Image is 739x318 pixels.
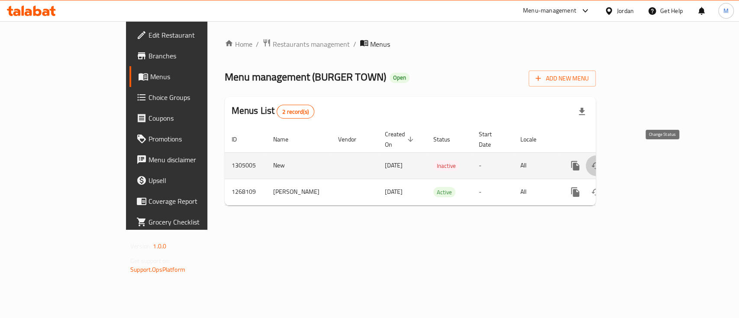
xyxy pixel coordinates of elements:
td: All [513,152,558,179]
div: Total records count [277,105,314,119]
a: Support.OpsPlatform [130,264,185,275]
span: Coupons [148,113,242,123]
a: Edit Restaurant [129,25,249,45]
table: enhanced table [225,126,655,206]
span: Branches [148,51,242,61]
div: Open [390,73,410,83]
a: Menu disclaimer [129,149,249,170]
nav: breadcrumb [225,39,596,50]
span: Locale [520,134,548,145]
td: - [472,179,513,205]
div: Active [433,187,455,197]
span: [DATE] [385,160,403,171]
div: Menu-management [523,6,576,16]
span: Active [433,187,455,197]
th: Actions [558,126,655,153]
td: All [513,179,558,205]
span: ID [232,134,248,145]
span: Add New Menu [536,73,589,84]
span: Inactive [433,161,459,171]
span: Choice Groups [148,92,242,103]
div: Export file [571,101,592,122]
td: - [472,152,513,179]
span: Version: [130,241,152,252]
button: Add New Menu [529,71,596,87]
span: Grocery Checklist [148,217,242,227]
a: Coverage Report [129,191,249,212]
a: Restaurants management [262,39,350,50]
td: New [266,152,331,179]
span: 1.0.0 [153,241,166,252]
span: Restaurants management [273,39,350,49]
a: Grocery Checklist [129,212,249,232]
button: more [565,182,586,202]
span: Menus [370,39,390,49]
span: Upsell [148,175,242,186]
span: Menu management ( BURGER TOWN ) [225,67,386,87]
span: Edit Restaurant [148,30,242,40]
td: [PERSON_NAME] [266,179,331,205]
a: Coupons [129,108,249,128]
button: Change Status [586,182,607,202]
a: Choice Groups [129,87,249,108]
span: Get support on: [130,255,170,267]
div: Jordan [617,6,634,16]
li: / [256,39,259,49]
span: Name [273,134,300,145]
a: Branches [129,45,249,66]
span: Coverage Report [148,196,242,206]
span: M [723,6,729,16]
span: Created On [385,129,416,150]
span: Status [433,134,461,145]
h2: Menus List [232,104,314,119]
a: Upsell [129,170,249,191]
span: Menus [150,71,242,82]
a: Menus [129,66,249,87]
span: [DATE] [385,186,403,197]
span: Open [390,74,410,81]
span: Start Date [479,129,503,150]
span: Menu disclaimer [148,154,242,165]
span: Promotions [148,134,242,144]
button: more [565,155,586,176]
span: 2 record(s) [277,108,314,116]
li: / [353,39,356,49]
span: Vendor [338,134,368,145]
a: Promotions [129,128,249,149]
